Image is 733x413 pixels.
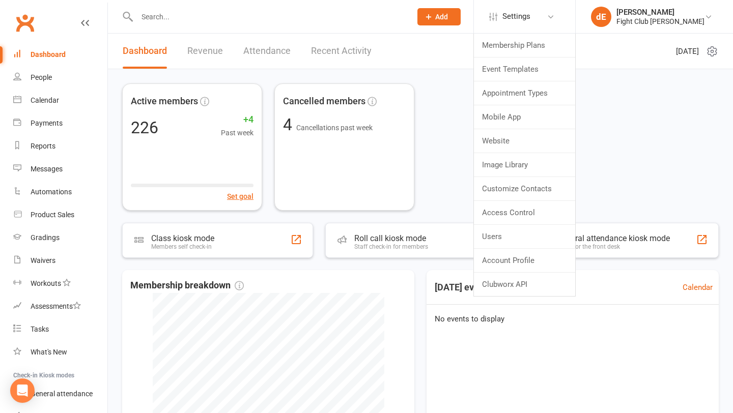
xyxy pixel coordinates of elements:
div: Workouts [31,279,61,287]
a: Users [474,225,575,248]
div: Assessments [31,302,81,310]
span: Active members [131,94,198,109]
div: Open Intercom Messenger [10,378,35,403]
a: Reports [13,135,107,158]
div: Gradings [31,233,60,242]
a: Attendance [243,34,291,69]
div: dE [591,7,611,27]
a: People [13,66,107,89]
div: 226 [131,120,158,136]
div: Waivers [31,256,55,264]
div: Roll call kiosk mode [354,233,428,243]
span: +4 [221,112,253,127]
div: Messages [31,165,63,173]
a: Payments [13,112,107,135]
a: Mobile App [474,105,575,129]
a: Calendar [683,281,713,293]
a: Assessments [13,295,107,318]
div: Product Sales [31,211,74,219]
div: Dashboard [31,50,66,58]
a: Automations [13,181,107,203]
span: Cancelled members [283,94,365,109]
a: Dashboard [123,34,167,69]
h3: [DATE] events [427,278,500,297]
a: Waivers [13,249,107,272]
a: Clubworx API [474,273,575,296]
div: Calendar [31,96,59,104]
button: Add [417,8,461,25]
a: Appointment Types [474,81,575,105]
a: Calendar [13,89,107,112]
span: Membership breakdown [130,278,244,293]
a: Tasks [13,318,107,341]
a: Membership Plans [474,34,575,57]
a: Recent Activity [311,34,372,69]
div: [PERSON_NAME] [616,8,704,17]
div: Reports [31,142,55,150]
a: Website [474,129,575,153]
div: Members self check-in [151,243,214,250]
span: Settings [502,5,530,28]
div: General attendance kiosk mode [557,233,670,243]
button: Set goal [227,191,253,202]
a: Access Control [474,201,575,224]
a: Clubworx [12,10,38,36]
div: Class kiosk mode [151,233,214,243]
a: Image Library [474,153,575,176]
input: Search... [134,10,404,24]
a: Product Sales [13,203,107,226]
a: What's New [13,341,107,364]
div: Fight Club [PERSON_NAME] [616,17,704,26]
span: 4 [283,115,296,134]
a: Workouts [13,272,107,295]
a: Gradings [13,226,107,249]
div: People [31,73,52,81]
span: Add [435,13,448,21]
div: Payments [31,119,63,127]
a: Event Templates [474,57,575,81]
div: General attendance [31,390,93,398]
div: Great for the front desk [557,243,670,250]
div: No events to display [422,305,723,333]
a: Messages [13,158,107,181]
div: What's New [31,348,67,356]
div: Automations [31,188,72,196]
div: Staff check-in for members [354,243,428,250]
div: Tasks [31,325,49,333]
a: Dashboard [13,43,107,66]
span: Past week [221,127,253,138]
span: Cancellations past week [296,124,373,132]
a: Customize Contacts [474,177,575,200]
a: Account Profile [474,249,575,272]
span: [DATE] [676,45,699,57]
a: General attendance kiosk mode [13,382,107,405]
a: Revenue [187,34,223,69]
